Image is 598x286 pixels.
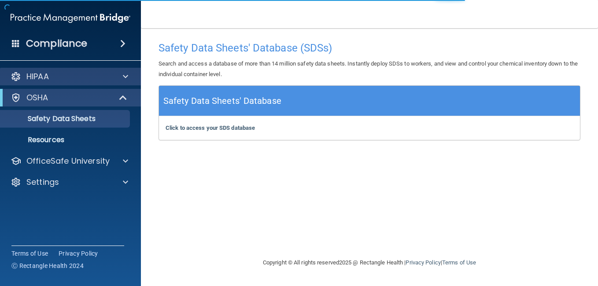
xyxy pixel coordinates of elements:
[11,71,128,82] a: HIPAA
[159,59,580,80] p: Search and access a database of more than 14 million safety data sheets. Instantly deploy SDSs to...
[11,249,48,258] a: Terms of Use
[159,42,580,54] h4: Safety Data Sheets' Database (SDSs)
[6,136,126,144] p: Resources
[6,114,126,123] p: Safety Data Sheets
[11,177,128,187] a: Settings
[442,259,476,266] a: Terms of Use
[26,177,59,187] p: Settings
[26,71,49,82] p: HIPAA
[11,261,84,270] span: Ⓒ Rectangle Health 2024
[26,92,48,103] p: OSHA
[59,249,98,258] a: Privacy Policy
[166,125,255,131] a: Click to access your SDS database
[11,9,130,27] img: PMB logo
[406,259,440,266] a: Privacy Policy
[163,93,281,109] h5: Safety Data Sheets' Database
[209,249,530,277] div: Copyright © All rights reserved 2025 @ Rectangle Health | |
[26,37,87,50] h4: Compliance
[11,92,128,103] a: OSHA
[26,156,110,166] p: OfficeSafe University
[11,156,128,166] a: OfficeSafe University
